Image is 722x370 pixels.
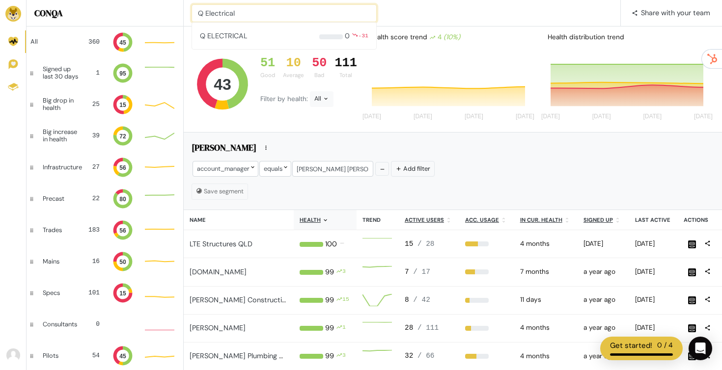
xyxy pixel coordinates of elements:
[465,326,508,331] div: 25%
[405,295,453,306] div: 8
[192,142,256,156] h5: [PERSON_NAME]
[417,324,439,332] span: / 111
[444,33,460,41] i: (10%)
[192,4,377,22] input: Search for company...
[43,164,82,171] div: Infrastructure
[260,95,310,103] span: Filter by health:
[583,351,624,361] div: 2024-05-15 01:26pm
[325,239,337,250] div: 100
[465,241,508,246] div: 54%
[657,340,673,351] div: 0 / 4
[90,162,100,172] div: 27
[84,194,100,203] div: 22
[520,295,572,305] div: 2025-08-11 12:00am
[283,56,304,71] div: 10
[260,56,275,71] div: 51
[85,319,100,329] div: 0
[27,277,183,309] a: Specs 101 15
[43,66,82,80] div: Signed up last 30 days
[193,161,258,176] div: account_manager
[88,100,100,109] div: 25
[678,210,722,230] th: Actions
[300,216,321,223] u: Health
[283,71,304,79] div: Average
[465,354,508,359] div: 48%
[694,113,713,120] tspan: [DATE]
[325,323,334,334] div: 99
[43,97,80,111] div: Big drop in health
[583,323,624,333] div: 2024-05-15 01:24pm
[342,323,346,334] div: 1
[84,351,100,360] div: 54
[414,113,432,120] tspan: [DATE]
[465,216,499,223] u: Acc. Usage
[520,351,572,361] div: 2025-05-05 12:00am
[342,351,346,362] div: 3
[405,239,453,250] div: 15
[27,214,183,246] a: Trades 183 56
[362,113,381,120] tspan: [DATE]
[465,113,483,120] tspan: [DATE]
[84,288,100,297] div: 101
[43,290,76,296] div: Specs
[190,239,252,248] a: LTE Structures QLD
[429,32,460,42] div: 4
[89,131,100,140] div: 39
[84,225,100,235] div: 183
[689,337,712,360] div: Open Intercom Messenger
[90,68,100,78] div: 1
[30,38,76,45] div: All
[5,6,21,22] img: Brand
[391,161,435,176] button: Add filter
[629,210,677,230] th: Last active
[334,56,357,71] div: 111
[43,195,76,202] div: Precast
[43,352,76,359] div: Pilots
[635,323,671,333] div: 2025-08-18 08:08am
[184,210,294,230] th: Name
[583,239,624,249] div: 2025-02-26 01:07pm
[312,71,327,79] div: Bad
[361,28,540,46] div: Health score trend
[27,89,183,120] a: Big drop in health 25 15
[192,184,248,199] button: Save segment
[43,258,76,265] div: Mains
[635,239,671,249] div: 2025-08-18 06:27pm
[342,295,349,306] div: 15
[190,295,294,304] a: [PERSON_NAME] Constructions
[405,267,453,278] div: 7
[190,267,247,276] a: [DOMAIN_NAME]
[345,23,350,49] div: 0
[520,239,572,249] div: 2025-04-28 12:00am
[43,227,76,234] div: Trades
[405,323,453,334] div: 28
[312,56,327,71] div: 50
[325,295,334,306] div: 99
[84,257,100,266] div: 16
[260,71,275,79] div: Good
[27,26,183,57] a: All 360 45
[259,161,291,176] div: equals
[6,348,20,362] img: Avatar
[583,267,624,277] div: 2024-05-31 07:58am
[405,351,453,362] div: 32
[541,113,560,120] tspan: [DATE]
[27,309,183,340] a: Consultants 0
[357,210,399,230] th: Trend
[190,351,315,360] a: [PERSON_NAME] Plumbing & Drainage
[592,113,611,120] tspan: [DATE]
[643,113,662,120] tspan: [DATE]
[583,216,613,223] u: Signed up
[325,267,334,278] div: 99
[583,295,624,305] div: 2024-05-15 01:26pm
[520,323,572,333] div: 2025-05-05 12:00am
[520,267,572,277] div: 2025-01-13 12:00am
[540,28,718,46] div: Health distribution trend
[325,351,334,362] div: 99
[465,269,508,274] div: 41%
[27,152,183,183] a: Infrastructure 27 56
[190,323,246,332] a: [PERSON_NAME]
[27,183,183,214] a: Precast 22 80
[43,129,82,143] div: Big increase in health
[516,113,534,120] tspan: [DATE]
